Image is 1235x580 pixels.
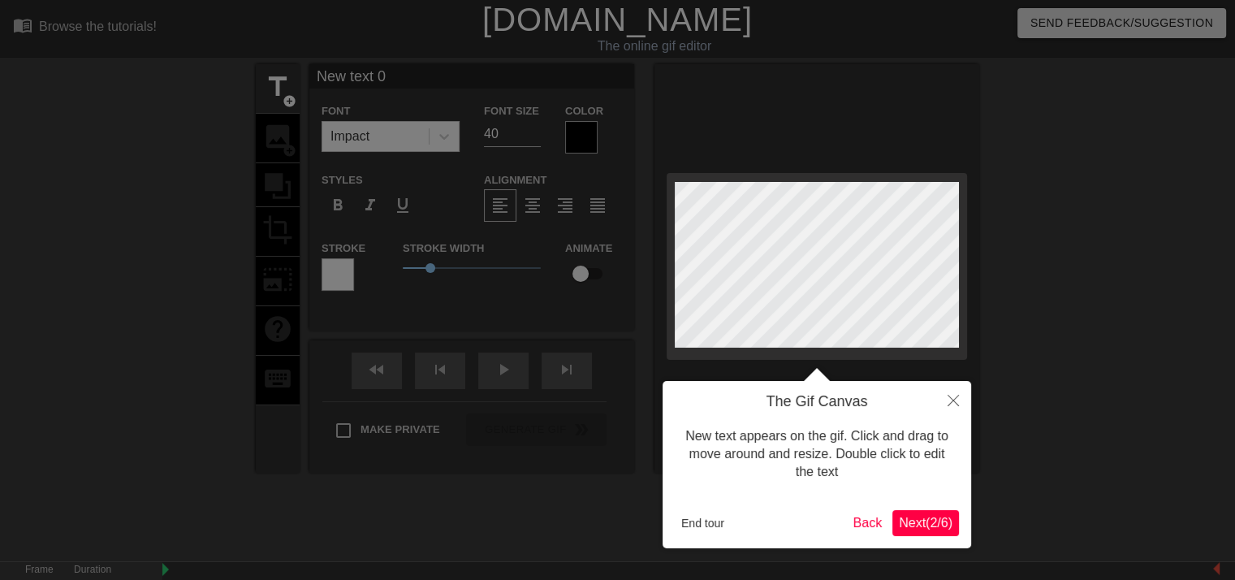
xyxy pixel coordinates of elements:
h4: The Gif Canvas [675,393,959,411]
button: Close [935,381,971,418]
button: Back [847,510,889,536]
button: Next [892,510,959,536]
span: Next ( 2 / 6 ) [899,516,952,530]
button: End tour [675,511,731,535]
div: New text appears on the gif. Click and drag to move around and resize. Double click to edit the text [675,411,959,498]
